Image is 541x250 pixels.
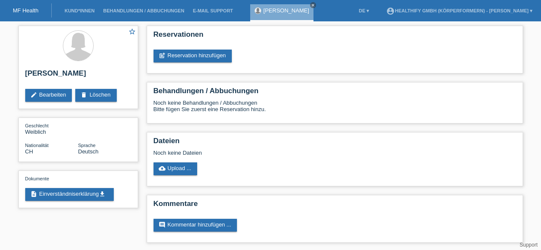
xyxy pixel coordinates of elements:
[159,165,166,172] i: cloud_upload
[78,143,96,148] span: Sprache
[386,7,395,15] i: account_circle
[80,91,87,98] i: delete
[99,191,106,197] i: get_app
[154,162,198,175] a: cloud_uploadUpload ...
[310,2,316,8] a: close
[382,8,537,13] a: account_circleHealthify GmbH (Körperformern) - [PERSON_NAME] ▾
[154,50,232,62] a: post_addReservation hinzufügen
[60,8,99,13] a: Kund*innen
[189,8,237,13] a: E-Mail Support
[25,122,78,135] div: Weiblich
[154,150,415,156] div: Noch keine Dateien
[25,123,49,128] span: Geschlecht
[99,8,189,13] a: Behandlungen / Abbuchungen
[25,188,114,201] a: descriptionEinverständniserklärungget_app
[154,219,237,232] a: commentKommentar hinzufügen ...
[128,28,136,37] a: star_border
[154,137,516,150] h2: Dateien
[263,7,309,14] a: [PERSON_NAME]
[154,100,516,119] div: Noch keine Behandlungen / Abbuchungen Bitte fügen Sie zuerst eine Reservation hinzu.
[30,91,37,98] i: edit
[159,221,166,228] i: comment
[25,143,49,148] span: Nationalität
[154,30,516,43] h2: Reservationen
[154,200,516,212] h2: Kommentare
[78,148,99,155] span: Deutsch
[25,176,49,181] span: Dokumente
[13,7,38,14] a: MF Health
[154,87,516,100] h2: Behandlungen / Abbuchungen
[159,52,166,59] i: post_add
[30,191,37,197] i: description
[128,28,136,35] i: star_border
[520,242,538,248] a: Support
[25,89,72,102] a: editBearbeiten
[355,8,373,13] a: DE ▾
[25,69,131,82] h2: [PERSON_NAME]
[311,3,315,7] i: close
[75,89,116,102] a: deleteLöschen
[25,148,33,155] span: Schweiz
